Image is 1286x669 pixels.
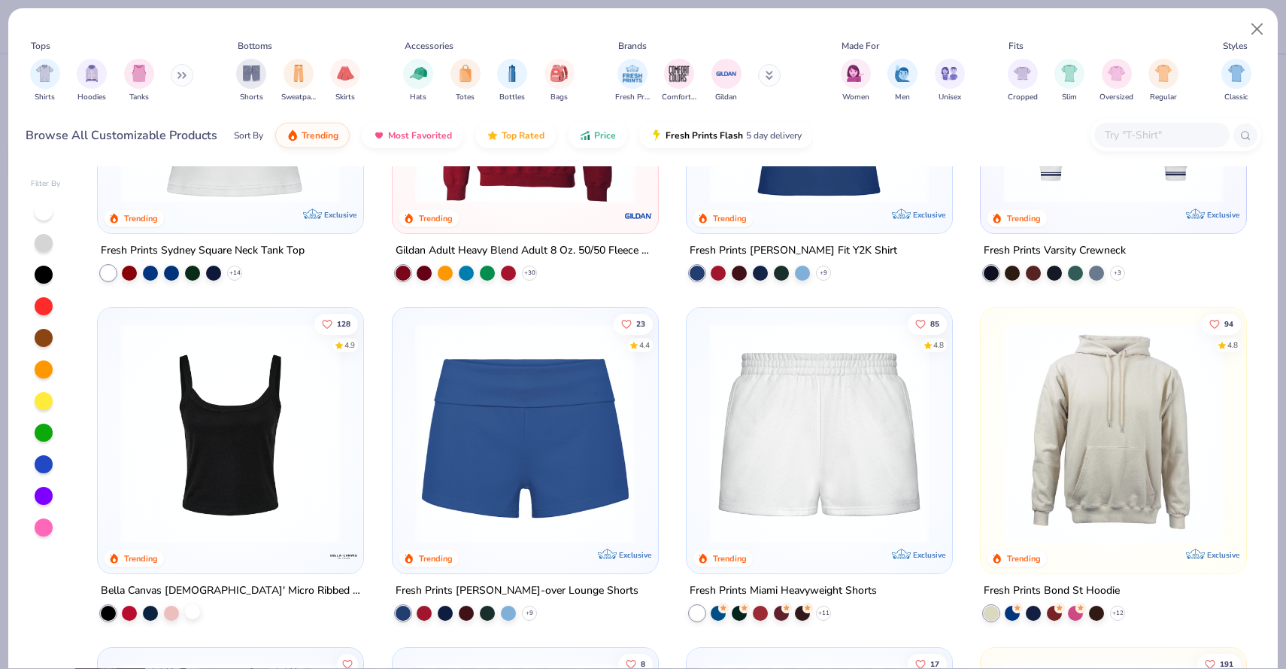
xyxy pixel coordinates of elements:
[101,242,305,260] div: Fresh Prints Sydney Square Neck Tank Top
[1148,59,1178,103] div: filter for Regular
[544,59,575,103] button: filter button
[1008,59,1038,103] div: filter for Cropped
[643,323,878,543] img: 2b7564bd-f87b-4f7f-9c6b-7cf9a6c4e730
[229,269,241,278] span: + 14
[131,65,147,82] img: Tanks Image
[1103,126,1219,144] input: Try "T-Shirt"
[1014,65,1031,82] img: Cropped Image
[621,62,644,85] img: Fresh Prints Image
[847,65,864,82] img: Women Image
[1202,313,1241,334] button: Like
[457,65,474,82] img: Totes Image
[1155,65,1172,82] img: Regular Image
[31,39,50,53] div: Tops
[1221,59,1251,103] div: filter for Classic
[1062,92,1077,103] span: Slim
[410,65,427,82] img: Hats Image
[113,323,348,543] img: 8af284bf-0d00-45ea-9003-ce4b9a3194ad
[651,129,663,141] img: flash.gif
[234,129,263,142] div: Sort By
[711,59,742,103] div: filter for Gildan
[984,582,1120,601] div: Fresh Prints Bond St Hoodie
[635,320,645,327] span: 23
[330,59,360,103] button: filter button
[240,92,263,103] span: Shorts
[623,201,654,231] img: Gildan logo
[895,92,910,103] span: Men
[302,129,338,141] span: Trending
[841,59,871,103] button: filter button
[403,59,433,103] div: filter for Hats
[281,92,316,103] span: Sweatpants
[450,59,481,103] button: filter button
[124,59,154,103] div: filter for Tanks
[930,320,939,327] span: 85
[618,39,647,53] div: Brands
[35,92,55,103] span: Shirts
[1228,65,1245,82] img: Classic Image
[817,609,829,618] span: + 11
[362,123,463,148] button: Most Favorited
[1223,39,1248,53] div: Styles
[894,65,911,82] img: Men Image
[329,541,359,571] img: Bella + Canvas logo
[690,242,897,260] div: Fresh Prints [PERSON_NAME] Fit Y2K Shirt
[1008,59,1038,103] button: filter button
[335,92,355,103] span: Skirts
[820,269,827,278] span: + 9
[243,65,260,82] img: Shorts Image
[314,313,358,334] button: Like
[1224,320,1233,327] span: 94
[1148,59,1178,103] button: filter button
[396,582,638,601] div: Fresh Prints [PERSON_NAME]-over Lounge Shorts
[1114,269,1121,278] span: + 3
[287,129,299,141] img: trending.gif
[275,123,350,148] button: Trending
[290,65,307,82] img: Sweatpants Image
[129,92,149,103] span: Tanks
[939,92,961,103] span: Unisex
[1054,59,1084,103] button: filter button
[1108,65,1125,82] img: Oversized Image
[666,129,743,141] span: Fresh Prints Flash
[941,65,958,82] img: Unisex Image
[236,59,266,103] button: filter button
[236,59,266,103] div: filter for Shorts
[325,210,357,220] span: Exclusive
[1224,92,1248,103] span: Classic
[450,59,481,103] div: filter for Totes
[887,59,917,103] button: filter button
[396,242,655,260] div: Gildan Adult Heavy Blend Adult 8 Oz. 50/50 Fleece Crew
[26,126,217,144] div: Browse All Customizable Products
[615,59,650,103] div: filter for Fresh Prints
[613,313,652,334] button: Like
[639,123,813,148] button: Fresh Prints Flash5 day delivery
[499,92,525,103] span: Bottles
[887,59,917,103] div: filter for Men
[526,609,533,618] span: + 9
[1054,59,1084,103] div: filter for Slim
[1008,92,1038,103] span: Cropped
[497,59,527,103] div: filter for Bottles
[715,92,737,103] span: Gildan
[475,123,556,148] button: Top Rated
[935,59,965,103] div: filter for Unisex
[662,59,696,103] div: filter for Comfort Colors
[908,313,947,334] button: Like
[77,59,107,103] button: filter button
[124,59,154,103] button: filter button
[1243,15,1272,44] button: Close
[456,92,475,103] span: Totes
[619,550,651,560] span: Exclusive
[77,59,107,103] div: filter for Hoodies
[1112,609,1124,618] span: + 12
[405,39,453,53] div: Accessories
[711,59,742,103] button: filter button
[841,59,871,103] div: filter for Women
[523,269,535,278] span: + 30
[935,59,965,103] button: filter button
[1150,92,1177,103] span: Regular
[615,59,650,103] button: filter button
[330,59,360,103] div: filter for Skirts
[594,129,616,141] span: Price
